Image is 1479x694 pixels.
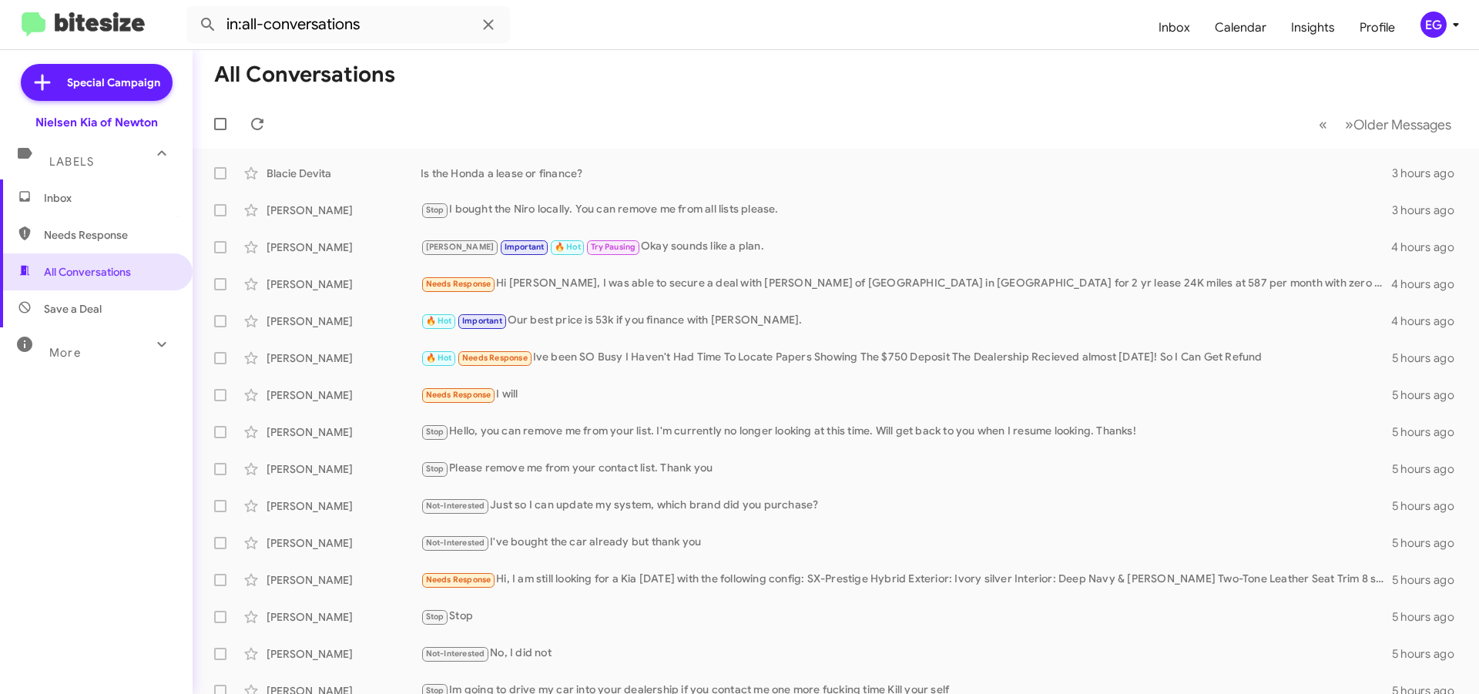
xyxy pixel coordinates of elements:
[267,387,421,403] div: [PERSON_NAME]
[44,301,102,317] span: Save a Deal
[426,205,444,215] span: Stop
[1279,5,1347,50] a: Insights
[1392,203,1467,218] div: 3 hours ago
[49,346,81,360] span: More
[267,498,421,514] div: [PERSON_NAME]
[1392,609,1467,625] div: 5 hours ago
[1391,240,1467,255] div: 4 hours ago
[421,238,1391,256] div: Okay sounds like a plan.
[426,612,444,622] span: Stop
[267,203,421,218] div: [PERSON_NAME]
[505,242,545,252] span: Important
[555,242,581,252] span: 🔥 Hot
[421,608,1392,625] div: Stop
[35,115,158,130] div: Nielsen Kia of Newton
[67,75,160,90] span: Special Campaign
[426,390,491,400] span: Needs Response
[426,353,452,363] span: 🔥 Hot
[1353,116,1451,133] span: Older Messages
[267,646,421,662] div: [PERSON_NAME]
[1392,166,1467,181] div: 3 hours ago
[421,497,1392,515] div: Just so I can update my system, which brand did you purchase?
[1420,12,1447,38] div: EG
[44,227,175,243] span: Needs Response
[267,535,421,551] div: [PERSON_NAME]
[426,279,491,289] span: Needs Response
[421,571,1392,588] div: Hi, I am still looking for a Kia [DATE] with the following config: SX-Prestige Hybrid Exterior: I...
[1345,115,1353,134] span: »
[426,427,444,437] span: Stop
[421,349,1392,367] div: Ive been SO Busy I Haven't Had Time To Locate Papers Showing The $750 Deposit The Dealership Reci...
[1310,109,1336,140] button: Previous
[421,460,1392,478] div: Please remove me from your contact list. Thank you
[426,464,444,474] span: Stop
[426,501,485,511] span: Not-Interested
[1391,313,1467,329] div: 4 hours ago
[421,423,1392,441] div: Hello, you can remove me from your list. I'm currently no longer looking at this time. Will get b...
[267,277,421,292] div: [PERSON_NAME]
[1347,5,1407,50] a: Profile
[591,242,636,252] span: Try Pausing
[186,6,510,43] input: Search
[267,461,421,477] div: [PERSON_NAME]
[426,575,491,585] span: Needs Response
[462,316,502,326] span: Important
[267,166,421,181] div: Blacie Devita
[421,166,1392,181] div: Is the Honda a lease or finance?
[1146,5,1202,50] a: Inbox
[1392,572,1467,588] div: 5 hours ago
[44,190,175,206] span: Inbox
[426,242,495,252] span: [PERSON_NAME]
[1310,109,1461,140] nav: Page navigation example
[267,609,421,625] div: [PERSON_NAME]
[1392,498,1467,514] div: 5 hours ago
[421,275,1391,293] div: Hi [PERSON_NAME], I was able to secure a deal with [PERSON_NAME] of [GEOGRAPHIC_DATA] in [GEOGRAP...
[267,572,421,588] div: [PERSON_NAME]
[1392,646,1467,662] div: 5 hours ago
[1319,115,1327,134] span: «
[421,645,1392,662] div: No, I did not
[1202,5,1279,50] a: Calendar
[1392,424,1467,440] div: 5 hours ago
[267,424,421,440] div: [PERSON_NAME]
[267,240,421,255] div: [PERSON_NAME]
[1336,109,1461,140] button: Next
[421,534,1392,552] div: I've bought the car already but thank you
[421,312,1391,330] div: Our best price is 53k if you finance with [PERSON_NAME].
[1392,461,1467,477] div: 5 hours ago
[1392,350,1467,366] div: 5 hours ago
[214,62,395,87] h1: All Conversations
[267,350,421,366] div: [PERSON_NAME]
[1407,12,1462,38] button: EG
[1391,277,1467,292] div: 4 hours ago
[421,201,1392,219] div: I bought the Niro locally. You can remove me from all lists please.
[1392,535,1467,551] div: 5 hours ago
[1392,387,1467,403] div: 5 hours ago
[267,313,421,329] div: [PERSON_NAME]
[426,649,485,659] span: Not-Interested
[462,353,528,363] span: Needs Response
[21,64,173,101] a: Special Campaign
[421,386,1392,404] div: I will
[426,316,452,326] span: 🔥 Hot
[44,264,131,280] span: All Conversations
[426,538,485,548] span: Not-Interested
[49,155,94,169] span: Labels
